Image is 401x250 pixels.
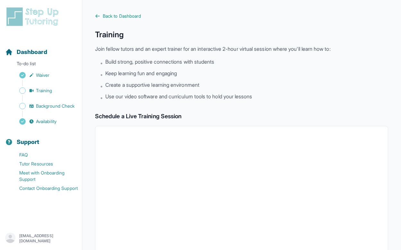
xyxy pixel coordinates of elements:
p: Join fellow tutors and an expert trainer for an interactive 2-hour virtual session where you'll l... [95,45,388,53]
img: logo [5,6,62,27]
a: Availability [5,117,82,126]
span: Build strong, positive connections with students [105,58,214,66]
a: Background Check [5,102,82,111]
a: Back to Dashboard [95,13,388,19]
button: [EMAIL_ADDRESS][DOMAIN_NAME] [5,233,77,244]
span: • [100,59,103,67]
a: Tutor Resources [5,159,82,168]
span: Support [17,138,39,147]
span: Keep learning fun and engaging [105,69,177,77]
p: [EMAIL_ADDRESS][DOMAIN_NAME] [19,233,77,244]
button: Dashboard [3,37,79,59]
h1: Training [95,30,388,40]
a: Dashboard [5,48,47,57]
span: • [100,94,103,102]
span: • [100,71,103,78]
h2: Schedule a Live Training Session [95,112,388,121]
p: To-do list [3,60,79,69]
span: Dashboard [17,48,47,57]
span: • [100,82,103,90]
a: FAQ [5,150,82,159]
a: Waiver [5,71,82,80]
button: Support [3,127,79,149]
span: Waiver [36,72,49,78]
a: Training [5,86,82,95]
a: Meet with Onboarding Support [5,168,82,184]
span: Availability [36,118,57,125]
a: Contact Onboarding Support [5,184,82,193]
span: Back to Dashboard [103,13,141,19]
span: Background Check [36,103,74,109]
span: Create a supportive learning environment [105,81,199,89]
span: Use our video software and curriculum tools to hold your lessons [105,93,252,100]
span: Training [36,87,52,94]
